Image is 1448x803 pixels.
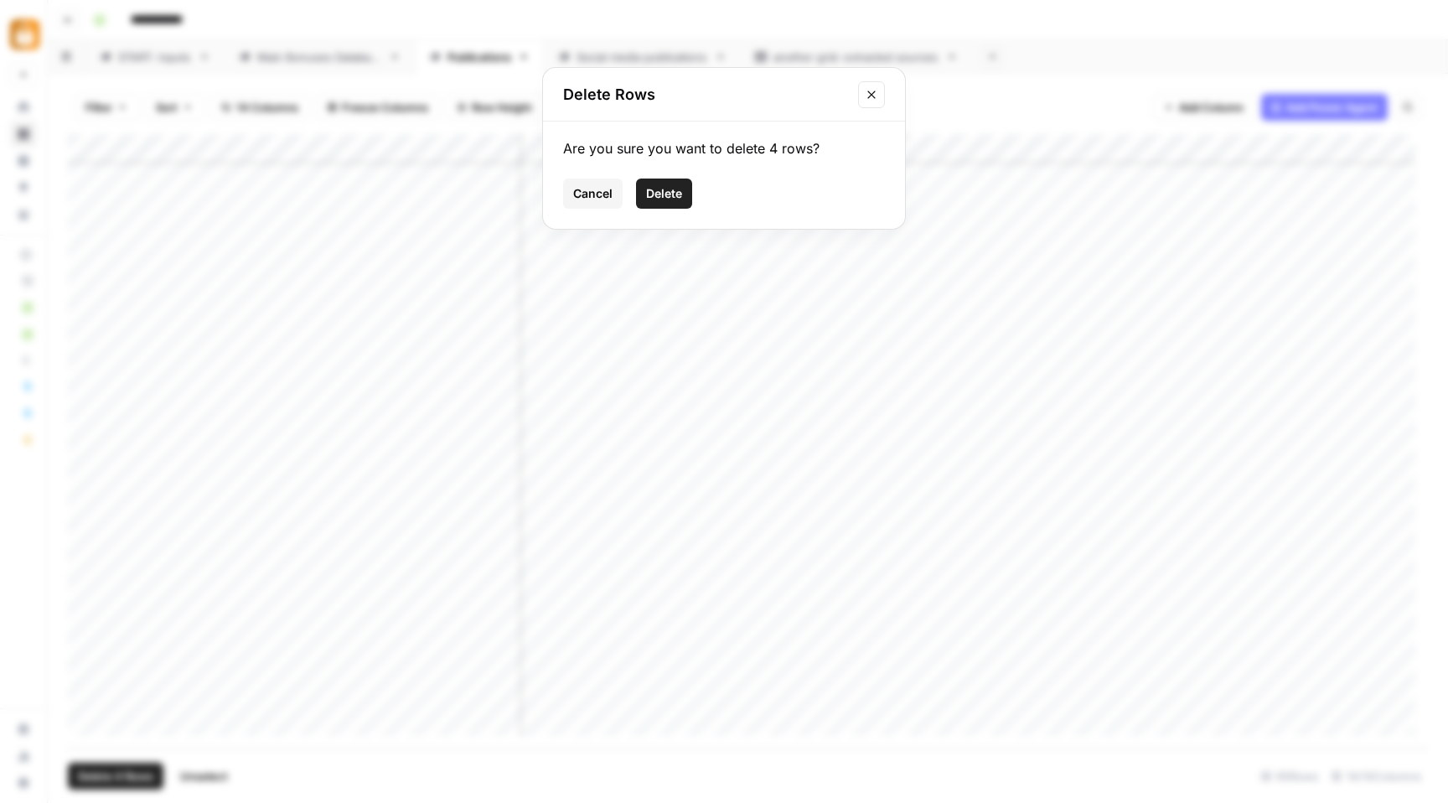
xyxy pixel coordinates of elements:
button: Delete [636,179,692,209]
div: Are you sure you want to delete 4 rows? [563,138,885,158]
button: Close modal [858,81,885,108]
span: Cancel [573,185,613,202]
span: Delete [646,185,682,202]
button: Cancel [563,179,623,209]
h2: Delete Rows [563,83,848,106]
